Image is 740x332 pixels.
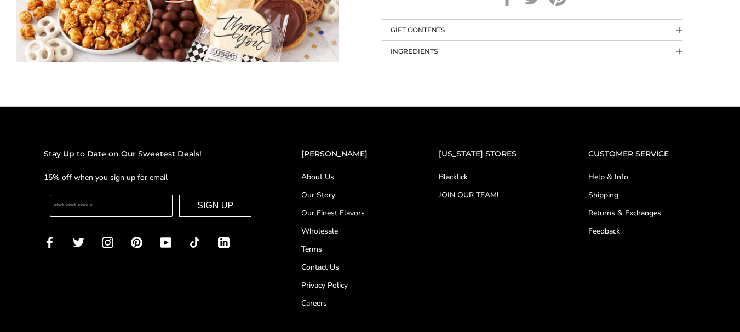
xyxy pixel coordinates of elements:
[382,20,682,40] button: Collapsible block button
[50,195,173,217] input: Enter your email
[218,236,230,248] a: LinkedIn
[588,148,696,160] h2: CUSTOMER SERVICE
[439,148,544,160] h2: [US_STATE] STORES
[102,236,113,248] a: Instagram
[439,171,544,183] a: Blacklick
[588,171,696,183] a: Help & Info
[588,207,696,219] a: Returns & Exchanges
[588,189,696,201] a: Shipping
[131,236,142,248] a: Pinterest
[301,171,395,183] a: About Us
[382,41,682,62] button: Collapsible block button
[301,243,395,255] a: Terms
[439,189,544,201] a: JOIN OUR TEAM!
[301,298,395,309] a: Careers
[588,225,696,237] a: Feedback
[73,236,84,248] a: Twitter
[44,236,55,248] a: Facebook
[179,195,251,217] button: SIGN UP
[9,290,113,323] iframe: Sign Up via Text for Offers
[301,189,395,201] a: Our Story
[160,236,171,248] a: YouTube
[301,207,395,219] a: Our Finest Flavors
[44,148,257,160] h2: Stay Up to Date on Our Sweetest Deals!
[301,261,395,273] a: Contact Us
[301,279,395,291] a: Privacy Policy
[44,171,257,184] p: 15% off when you sign up for email
[301,148,395,160] h2: [PERSON_NAME]
[189,236,200,248] a: TikTok
[301,225,395,237] a: Wholesale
